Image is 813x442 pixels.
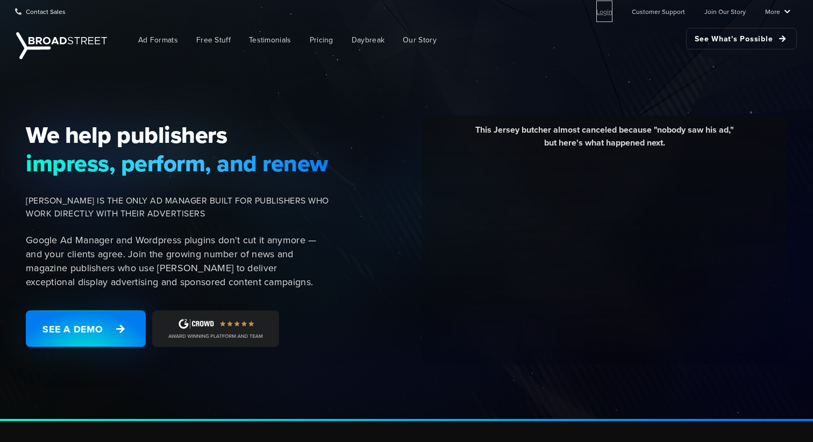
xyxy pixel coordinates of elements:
[26,194,329,220] span: [PERSON_NAME] IS THE ONLY AD MANAGER BUILT FOR PUBLISHERS WHO WORK DIRECTLY WITH THEIR ADVERTISERS
[430,157,779,353] iframe: YouTube video player
[596,1,612,22] a: Login
[26,149,329,177] span: impress, perform, and renew
[430,124,779,157] div: This Jersey butcher almost canceled because "nobody saw his ad," but here's what happened next.
[249,34,291,46] span: Testimonials
[241,28,299,52] a: Testimonials
[26,310,146,347] a: See a Demo
[26,233,329,289] p: Google Ad Manager and Wordpress plugins don't cut it anymore — and your clients agree. Join the g...
[302,28,341,52] a: Pricing
[704,1,746,22] a: Join Our Story
[395,28,445,52] a: Our Story
[686,28,797,49] a: See What's Possible
[403,34,437,46] span: Our Story
[113,23,797,57] nav: Main
[765,1,790,22] a: More
[16,32,107,59] img: Broadstreet | The Ad Manager for Small Publishers
[196,34,231,46] span: Free Stuff
[26,121,329,149] span: We help publishers
[138,34,178,46] span: Ad Formats
[632,1,685,22] a: Customer Support
[352,34,384,46] span: Daybreak
[130,28,186,52] a: Ad Formats
[310,34,333,46] span: Pricing
[344,28,393,52] a: Daybreak
[188,28,239,52] a: Free Stuff
[15,1,66,22] a: Contact Sales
